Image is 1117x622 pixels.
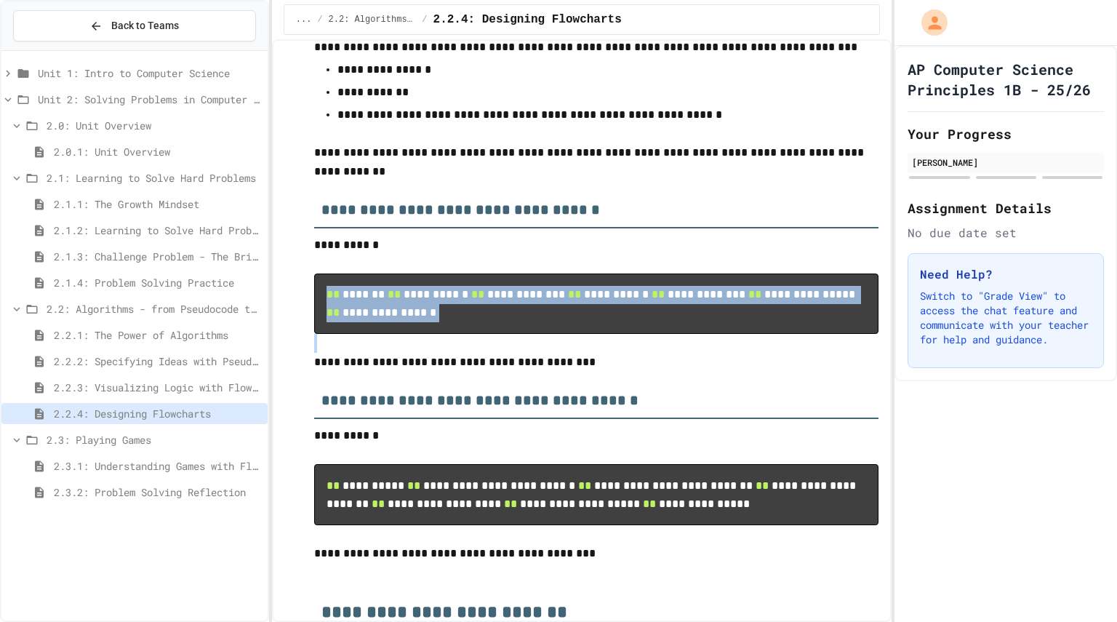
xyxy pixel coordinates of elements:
span: Back to Teams [111,18,179,33]
span: 2.2: Algorithms - from Pseudocode to Flowcharts [47,301,262,316]
span: 2.3.1: Understanding Games with Flowcharts [54,458,262,474]
span: 2.1: Learning to Solve Hard Problems [47,170,262,186]
span: 2.0: Unit Overview [47,118,262,133]
button: Back to Teams [13,10,256,41]
h2: Assignment Details [908,198,1104,218]
div: No due date set [908,224,1104,242]
h2: Your Progress [908,124,1104,144]
span: 2.2.4: Designing Flowcharts [433,11,622,28]
span: 2.0.1: Unit Overview [54,144,262,159]
span: 2.2.4: Designing Flowcharts [54,406,262,421]
span: ... [296,14,312,25]
span: 2.1.3: Challenge Problem - The Bridge [54,249,262,264]
span: Unit 2: Solving Problems in Computer Science [38,92,262,107]
span: 2.3.2: Problem Solving Reflection [54,485,262,500]
span: Unit 1: Intro to Computer Science [38,65,262,81]
span: 2.3: Playing Games [47,432,262,447]
div: [PERSON_NAME] [912,156,1100,169]
span: 2.2.1: The Power of Algorithms [54,327,262,343]
div: My Account [906,6,951,39]
span: / [422,14,427,25]
span: 2.2.3: Visualizing Logic with Flowcharts [54,380,262,395]
span: / [317,14,322,25]
span: 2.1.1: The Growth Mindset [54,196,262,212]
span: 2.2: Algorithms - from Pseudocode to Flowcharts [329,14,417,25]
p: Switch to "Grade View" to access the chat feature and communicate with your teacher for help and ... [920,289,1092,347]
h3: Need Help? [920,266,1092,283]
span: 2.1.2: Learning to Solve Hard Problems [54,223,262,238]
span: 2.1.4: Problem Solving Practice [54,275,262,290]
h1: AP Computer Science Principles 1B - 25/26 [908,59,1104,100]
span: 2.2.2: Specifying Ideas with Pseudocode [54,354,262,369]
